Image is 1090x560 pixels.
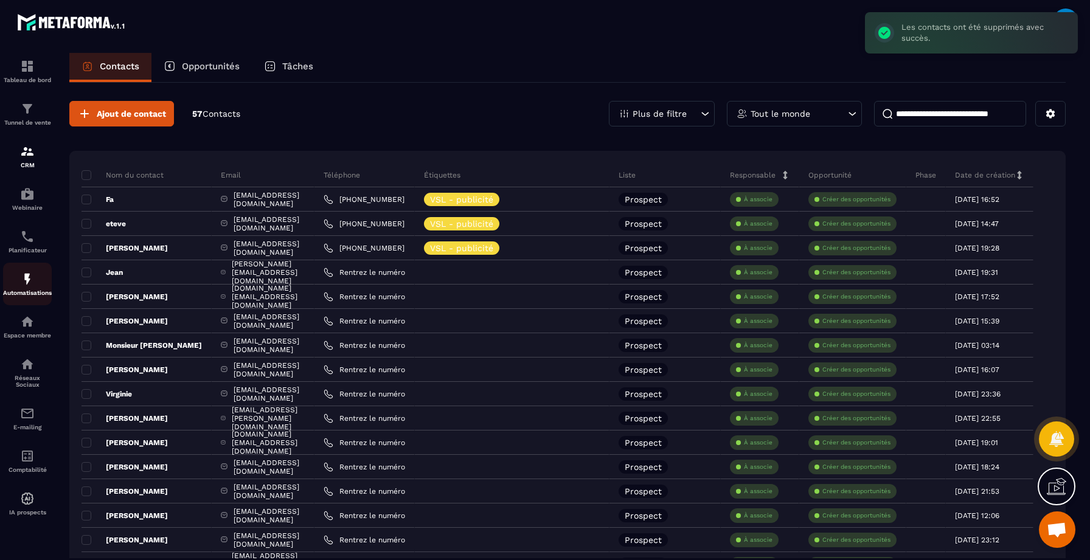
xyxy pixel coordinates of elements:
[744,365,772,374] p: À associe
[625,220,662,228] p: Prospect
[3,204,52,211] p: Webinaire
[82,219,126,229] p: eteve
[955,317,999,325] p: [DATE] 15:39
[20,314,35,329] img: automations
[3,466,52,473] p: Comptabilité
[82,340,202,350] p: Monsieur [PERSON_NAME]
[822,511,890,520] p: Créer des opportunités
[633,109,687,118] p: Plus de filtre
[424,170,460,180] p: Étiquettes
[744,220,772,228] p: À associe
[3,220,52,263] a: schedulerschedulerPlanificateur
[744,438,772,447] p: À associe
[82,316,168,326] p: [PERSON_NAME]
[282,61,313,72] p: Tâches
[3,375,52,388] p: Réseaux Sociaux
[751,109,810,118] p: Tout le monde
[625,244,662,252] p: Prospect
[625,341,662,350] p: Prospect
[625,292,662,301] p: Prospect
[625,414,662,423] p: Prospect
[744,244,772,252] p: À associe
[20,272,35,286] img: automations
[744,268,772,277] p: À associe
[82,486,168,496] p: [PERSON_NAME]
[3,424,52,430] p: E-mailing
[82,462,168,472] p: [PERSON_NAME]
[3,178,52,220] a: automationsautomationsWebinaire
[625,317,662,325] p: Prospect
[744,317,772,325] p: À associe
[69,101,174,126] button: Ajout de contact
[625,511,662,520] p: Prospect
[730,170,776,180] p: Responsable
[97,108,166,120] span: Ajout de contact
[3,509,52,516] p: IA prospects
[3,440,52,482] a: accountantaccountantComptabilité
[82,438,168,448] p: [PERSON_NAME]
[3,119,52,126] p: Tunnel de vente
[221,170,241,180] p: Email
[17,11,127,33] img: logo
[955,536,999,544] p: [DATE] 23:12
[430,220,493,228] p: VSL - publicité
[20,406,35,421] img: email
[915,170,936,180] p: Phase
[822,341,890,350] p: Créer des opportunités
[744,511,772,520] p: À associe
[744,195,772,204] p: À associe
[955,365,999,374] p: [DATE] 16:07
[3,50,52,92] a: formationformationTableau de bord
[82,243,168,253] p: [PERSON_NAME]
[82,292,168,302] p: [PERSON_NAME]
[625,536,662,544] p: Prospect
[20,229,35,244] img: scheduler
[822,536,890,544] p: Créer des opportunités
[625,438,662,447] p: Prospect
[955,438,998,447] p: [DATE] 19:01
[82,511,168,520] p: [PERSON_NAME]
[822,195,890,204] p: Créer des opportunités
[822,414,890,423] p: Créer des opportunités
[955,341,999,350] p: [DATE] 03:14
[20,449,35,463] img: accountant
[1039,511,1075,548] a: Ouvrir le chat
[822,463,890,471] p: Créer des opportunités
[625,195,662,204] p: Prospect
[822,268,890,277] p: Créer des opportunités
[955,414,1001,423] p: [DATE] 22:55
[3,305,52,348] a: automationsautomationsEspace membre
[82,268,123,277] p: Jean
[625,268,662,277] p: Prospect
[955,390,1001,398] p: [DATE] 23:36
[82,195,114,204] p: Fa
[82,170,164,180] p: Nom du contact
[182,61,240,72] p: Opportunités
[822,438,890,447] p: Créer des opportunités
[82,389,132,399] p: Virginie
[822,317,890,325] p: Créer des opportunités
[955,292,999,301] p: [DATE] 17:52
[430,195,493,204] p: VSL - publicité
[744,463,772,471] p: À associe
[3,332,52,339] p: Espace membre
[822,487,890,496] p: Créer des opportunités
[20,187,35,201] img: automations
[20,59,35,74] img: formation
[955,244,999,252] p: [DATE] 19:28
[822,220,890,228] p: Créer des opportunités
[955,487,999,496] p: [DATE] 21:53
[955,511,999,520] p: [DATE] 12:06
[252,53,325,82] a: Tâches
[744,536,772,544] p: À associe
[100,61,139,72] p: Contacts
[3,263,52,305] a: automationsautomationsAutomatisations
[744,487,772,496] p: À associe
[744,390,772,398] p: À associe
[744,341,772,350] p: À associe
[625,463,662,471] p: Prospect
[3,92,52,135] a: formationformationTunnel de vente
[822,244,890,252] p: Créer des opportunités
[955,220,999,228] p: [DATE] 14:47
[808,170,852,180] p: Opportunité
